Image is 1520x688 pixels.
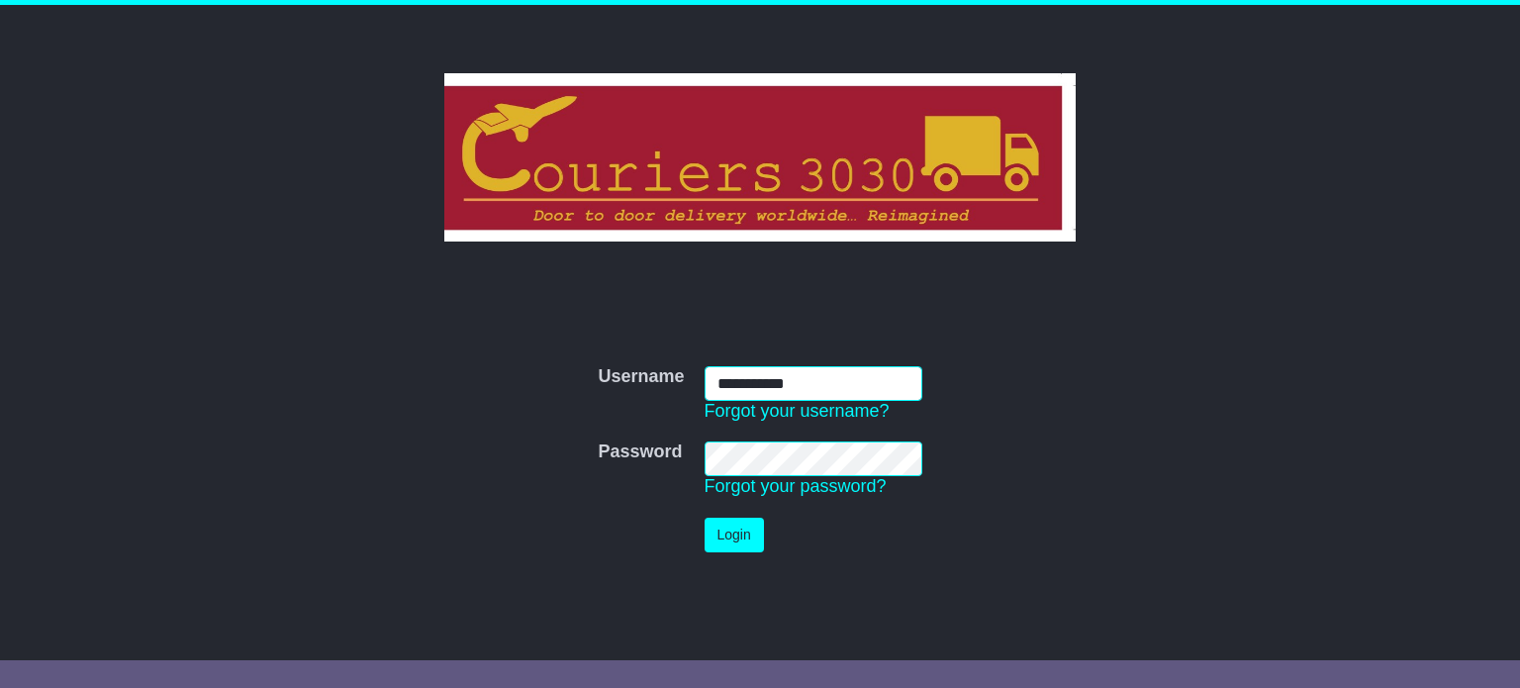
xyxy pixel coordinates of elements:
label: Username [598,366,684,388]
label: Password [598,442,682,463]
a: Forgot your password? [705,476,887,496]
a: Forgot your username? [705,401,890,421]
img: Couriers 3030 [444,73,1077,242]
button: Login [705,518,764,552]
